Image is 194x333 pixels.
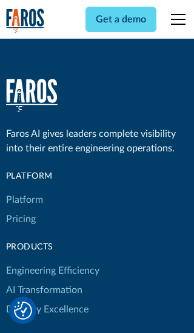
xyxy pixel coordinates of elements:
[6,280,82,300] a: AI Transformation
[6,300,89,319] a: Delivery Excellence
[6,241,99,254] div: products
[6,8,45,33] a: home
[85,7,156,32] a: Get a demo
[6,209,36,229] a: Pricing
[14,302,32,320] button: Cookie Settings
[6,8,45,33] img: Logo of the analytics and reporting company Faros.
[6,127,189,156] div: Faros AI gives leaders complete visibility into their entire engineering operations.
[6,79,58,112] a: home
[164,5,188,34] div: menu
[6,190,43,209] a: Platform
[6,170,99,183] div: Platform
[14,302,32,320] img: Revisit consent button
[6,261,99,280] a: Engineering Efficiency
[6,79,58,112] img: Faros Logo White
